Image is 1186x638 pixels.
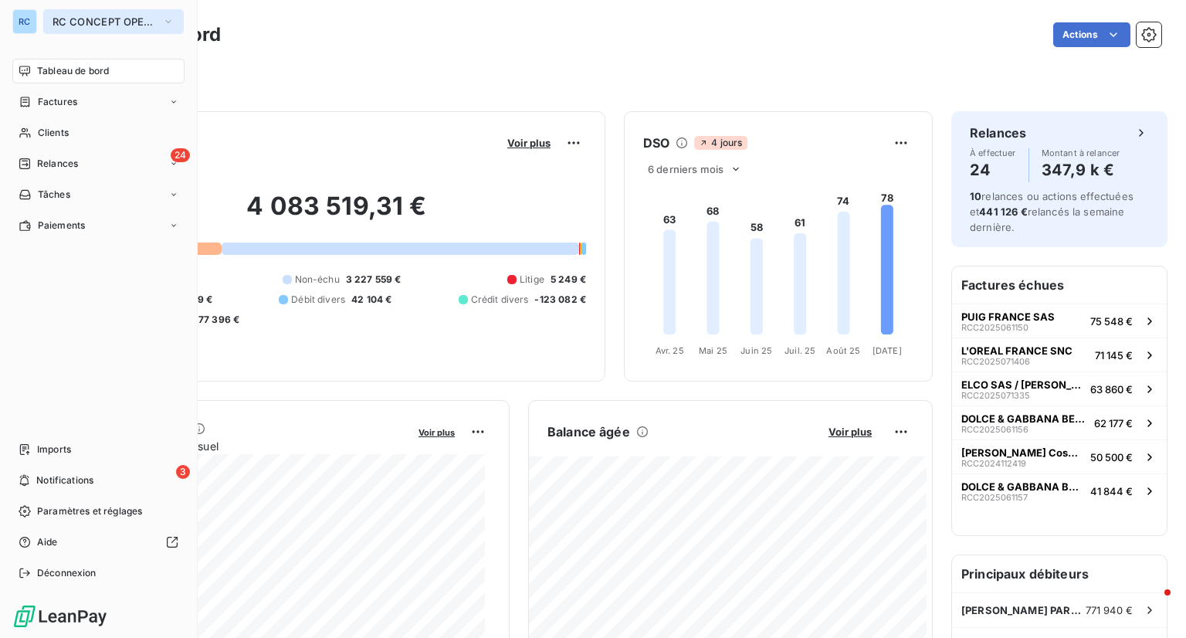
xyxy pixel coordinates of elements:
[961,412,1088,425] span: DOLCE & GABBANA BEAUTY SRL
[952,304,1167,338] button: PUIG FRANCE SASRCC202506115075 548 €
[414,425,459,439] button: Voir plus
[952,372,1167,406] button: ELCO SAS / [PERSON_NAME]RCC202507133563 860 €
[952,555,1167,592] h6: Principaux débiteurs
[418,427,455,438] span: Voir plus
[12,9,37,34] div: RC
[36,473,93,487] span: Notifications
[952,406,1167,439] button: DOLCE & GABBANA BEAUTY SRLRCC202506115662 177 €
[1133,585,1171,623] iframe: Intercom live chat
[547,423,630,441] h6: Balance âgée
[961,344,1072,357] span: L'OREAL FRANCE SNC
[961,357,1030,366] span: RCC2025071406
[829,426,872,438] span: Voir plus
[873,345,902,356] tspan: [DATE]
[176,465,190,479] span: 3
[507,137,551,149] span: Voir plus
[1090,451,1133,463] span: 50 500 €
[824,425,876,439] button: Voir plus
[503,136,555,150] button: Voir plus
[961,446,1084,459] span: [PERSON_NAME] Cosmetics LLC
[291,293,345,307] span: Débit divers
[87,191,586,237] h2: 4 083 519,31 €
[534,293,586,307] span: -123 082 €
[784,345,815,356] tspan: Juil. 25
[952,473,1167,507] button: DOLCE & GABBANA BEAUTY SRLRCC202506115741 844 €
[694,136,747,150] span: 4 jours
[37,64,109,78] span: Tableau de bord
[961,604,1086,616] span: [PERSON_NAME] PARFUMS
[12,604,108,629] img: Logo LeanPay
[970,148,1016,158] span: À effectuer
[656,345,684,356] tspan: Avr. 25
[952,266,1167,304] h6: Factures échues
[38,188,70,202] span: Tâches
[38,126,69,140] span: Clients
[346,273,402,287] span: 3 227 559 €
[1094,417,1133,429] span: 62 177 €
[970,190,1133,233] span: relances ou actions effectuées et relancés la semaine dernière.
[37,157,78,171] span: Relances
[970,190,981,202] span: 10
[37,566,97,580] span: Déconnexion
[12,530,185,555] a: Aide
[970,124,1026,142] h6: Relances
[826,345,860,356] tspan: Août 25
[471,293,529,307] span: Crédit divers
[979,205,1027,218] span: 441 126 €
[520,273,544,287] span: Litige
[295,273,340,287] span: Non-échu
[1090,315,1133,327] span: 75 548 €
[740,345,772,356] tspan: Juin 25
[37,504,142,518] span: Paramètres et réglages
[961,480,1084,493] span: DOLCE & GABBANA BEAUTY SRL
[1042,148,1120,158] span: Montant à relancer
[961,311,1055,323] span: PUIG FRANCE SAS
[53,15,156,28] span: RC CONCEPT OPERATIONNEL
[961,378,1084,391] span: ELCO SAS / [PERSON_NAME]
[1090,383,1133,395] span: 63 860 €
[351,293,391,307] span: 42 104 €
[961,391,1030,400] span: RCC2025071335
[1095,349,1133,361] span: 71 145 €
[194,313,239,327] span: -77 396 €
[1042,158,1120,182] h4: 347,9 k €
[38,219,85,232] span: Paiements
[87,438,408,454] span: Chiffre d'affaires mensuel
[1086,604,1133,616] span: 771 940 €
[648,163,723,175] span: 6 derniers mois
[1053,22,1130,47] button: Actions
[961,493,1028,502] span: RCC2025061157
[38,95,77,109] span: Factures
[961,459,1026,468] span: RCC2024112419
[699,345,727,356] tspan: Mai 25
[1090,485,1133,497] span: 41 844 €
[643,134,669,152] h6: DSO
[970,158,1016,182] h4: 24
[171,148,190,162] span: 24
[551,273,586,287] span: 5 249 €
[961,425,1028,434] span: RCC2025061156
[952,439,1167,473] button: [PERSON_NAME] Cosmetics LLCRCC202411241950 500 €
[37,535,58,549] span: Aide
[37,443,71,456] span: Imports
[961,323,1028,332] span: RCC2025061150
[952,338,1167,372] button: L'OREAL FRANCE SNCRCC202507140671 145 €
